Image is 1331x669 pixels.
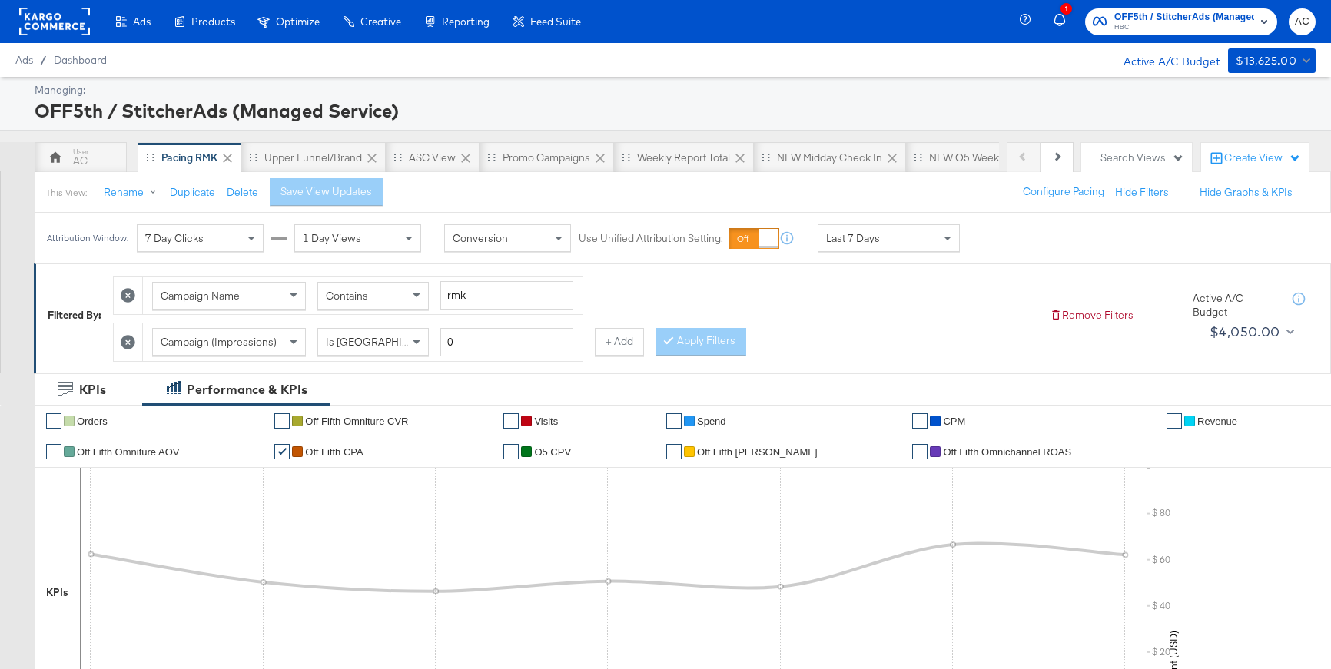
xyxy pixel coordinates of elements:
[46,233,129,243] div: Attribution Window:
[77,446,179,458] span: Off Fifth Omniture AOV
[1060,3,1072,15] div: 1
[1203,320,1297,344] button: $4,050.00
[73,154,88,168] div: AC
[1012,178,1115,206] button: Configure Pacing
[191,15,235,28] span: Products
[697,416,726,427] span: Spend
[33,54,54,66] span: /
[1100,151,1184,165] div: Search Views
[1200,185,1293,200] button: Hide Graphs & KPIs
[762,153,770,161] div: Drag to reorder tab
[697,446,818,458] span: Off Fifth [PERSON_NAME]
[409,151,456,165] div: ASC View
[46,444,61,459] a: ✔
[170,185,215,200] button: Duplicate
[305,416,408,427] span: Off Fifth Omniture CVR
[912,444,928,459] a: ✔
[1115,185,1169,200] button: Hide Filters
[393,153,402,161] div: Drag to reorder tab
[1050,308,1134,323] button: Remove Filters
[503,413,519,429] a: ✔
[48,308,101,323] div: Filtered By:
[161,289,240,303] span: Campaign Name
[487,153,496,161] div: Drag to reorder tab
[1197,416,1237,427] span: Revenue
[145,231,204,245] span: 7 Day Clicks
[326,335,443,349] span: Is [GEOGRAPHIC_DATA]
[360,15,401,28] span: Creative
[442,15,490,28] span: Reporting
[929,151,1041,165] div: NEW O5 Weekly Report
[503,444,519,459] a: ✔
[595,328,644,356] button: + Add
[534,446,571,458] span: O5 CPV
[943,416,965,427] span: CPM
[77,416,108,427] span: Orders
[249,153,257,161] div: Drag to reorder tab
[1295,13,1309,31] span: AC
[534,416,558,427] span: Visits
[1289,8,1316,35] button: AC
[453,231,508,245] span: Conversion
[1210,320,1280,343] div: $4,050.00
[1114,9,1254,25] span: OFF5th / StitcherAds (Managed Service)
[637,151,730,165] div: Weekly Report Total
[912,413,928,429] a: ✔
[227,185,258,200] button: Delete
[305,446,363,458] span: off fifth CPA
[1224,151,1301,166] div: Create View
[1193,291,1277,320] div: Active A/C Budget
[777,151,882,165] div: NEW Midday Check In
[579,231,723,246] label: Use Unified Attribution Setting:
[1114,22,1254,34] span: HBC
[35,83,1312,98] div: Managing:
[622,153,630,161] div: Drag to reorder tab
[826,231,880,245] span: Last 7 Days
[46,585,68,600] div: KPIs
[161,335,277,349] span: Campaign (Impressions)
[79,381,106,399] div: KPIs
[666,413,682,429] a: ✔
[161,151,217,165] div: Pacing RMK
[914,153,922,161] div: Drag to reorder tab
[35,98,1312,124] div: OFF5th / StitcherAds (Managed Service)
[15,54,33,66] span: Ads
[503,151,590,165] div: Promo Campaigns
[274,413,290,429] a: ✔
[530,15,581,28] span: Feed Suite
[440,281,573,310] input: Enter a search term
[274,444,290,459] a: ✔
[1236,51,1296,71] div: $13,625.00
[303,231,361,245] span: 1 Day Views
[276,15,320,28] span: Optimize
[666,444,682,459] a: ✔
[943,446,1071,458] span: Off Fifth Omnichannel ROAS
[1107,48,1220,71] div: Active A/C Budget
[1228,48,1316,73] button: $13,625.00
[187,381,307,399] div: Performance & KPIs
[46,187,87,199] div: This View:
[133,15,151,28] span: Ads
[440,328,573,356] input: Enter a number
[54,54,107,66] a: Dashboard
[1051,7,1077,37] button: 1
[1167,413,1182,429] a: ✔
[326,289,368,303] span: Contains
[146,153,154,161] div: Drag to reorder tab
[93,179,173,207] button: Rename
[1085,8,1277,35] button: OFF5th / StitcherAds (Managed Service)HBC
[264,151,362,165] div: Upper Funnel/Brand
[46,413,61,429] a: ✔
